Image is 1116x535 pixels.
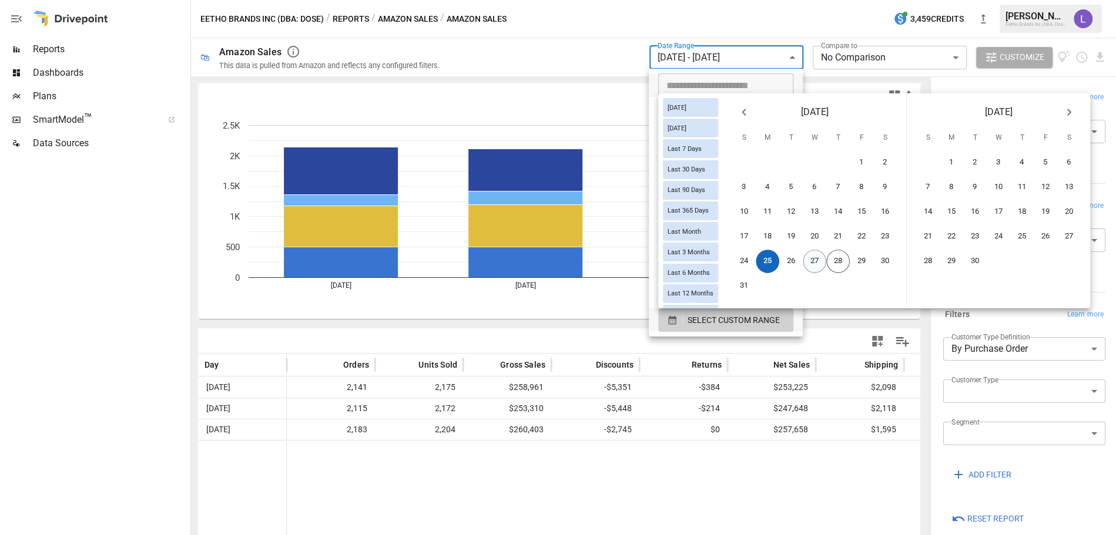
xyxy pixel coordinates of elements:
[1057,225,1081,248] button: 27
[1011,126,1033,150] span: Thursday
[1034,151,1057,174] button: 5
[663,98,718,117] div: [DATE]
[779,225,803,248] button: 19
[732,176,756,199] button: 3
[1010,176,1034,199] button: 11
[988,126,1009,150] span: Wednesday
[874,126,896,150] span: Saturday
[732,250,756,273] button: 24
[1035,126,1056,150] span: Friday
[851,126,872,150] span: Friday
[850,250,873,273] button: 29
[850,151,873,174] button: 1
[1034,200,1057,224] button: 19
[663,201,718,220] div: Last 365 Days
[663,181,718,200] div: Last 90 Days
[826,200,850,224] button: 14
[663,290,718,297] span: Last 12 Months
[916,176,940,199] button: 7
[1057,176,1081,199] button: 13
[649,261,803,285] li: This Quarter
[1034,225,1057,248] button: 26
[940,250,963,273] button: 29
[649,214,803,238] li: Last 12 Months
[649,285,803,308] li: Last Quarter
[756,250,779,273] button: 25
[756,176,779,199] button: 4
[826,250,850,273] button: 28
[1010,200,1034,224] button: 18
[963,200,987,224] button: 16
[688,313,780,328] span: SELECT CUSTOM RANGE
[850,225,873,248] button: 22
[803,200,826,224] button: 13
[803,225,826,248] button: 20
[780,126,802,150] span: Tuesday
[779,250,803,273] button: 26
[663,248,715,256] span: Last 3 Months
[649,167,803,191] li: Last 3 Months
[940,151,963,174] button: 1
[649,97,803,120] li: [DATE]
[732,100,756,124] button: Previous month
[649,120,803,144] li: Last 7 Days
[756,200,779,224] button: 11
[963,250,987,273] button: 30
[987,225,1010,248] button: 24
[873,176,897,199] button: 9
[1034,176,1057,199] button: 12
[779,200,803,224] button: 12
[663,305,718,324] div: Last Year
[663,145,706,153] span: Last 7 Days
[873,225,897,248] button: 23
[873,151,897,174] button: 2
[756,225,779,248] button: 18
[663,264,718,282] div: Last 6 Months
[1010,225,1034,248] button: 25
[916,200,940,224] button: 14
[850,200,873,224] button: 15
[963,151,987,174] button: 2
[663,160,718,179] div: Last 30 Days
[649,144,803,167] li: Last 30 Days
[963,225,987,248] button: 23
[649,238,803,261] li: Month to Date
[1057,200,1081,224] button: 20
[940,200,963,224] button: 15
[850,176,873,199] button: 8
[1057,151,1081,174] button: 6
[827,126,849,150] span: Thursday
[663,125,691,132] span: [DATE]
[1010,151,1034,174] button: 4
[963,176,987,199] button: 9
[1057,100,1081,124] button: Next month
[987,151,1010,174] button: 3
[663,104,691,112] span: [DATE]
[733,126,755,150] span: Sunday
[663,166,710,173] span: Last 30 Days
[917,126,939,150] span: Sunday
[663,119,718,137] div: [DATE]
[873,200,897,224] button: 16
[804,126,825,150] span: Wednesday
[649,191,803,214] li: Last 6 Months
[826,176,850,199] button: 7
[801,104,829,120] span: [DATE]
[757,126,778,150] span: Monday
[779,176,803,199] button: 5
[658,308,793,332] button: SELECT CUSTOM RANGE
[663,228,706,235] span: Last Month
[940,225,963,248] button: 22
[985,104,1013,120] span: [DATE]
[987,200,1010,224] button: 17
[941,126,962,150] span: Monday
[803,250,826,273] button: 27
[1058,126,1080,150] span: Saturday
[663,207,713,214] span: Last 365 Days
[663,243,718,261] div: Last 3 Months
[916,225,940,248] button: 21
[803,176,826,199] button: 6
[663,186,710,194] span: Last 90 Days
[732,225,756,248] button: 17
[826,225,850,248] button: 21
